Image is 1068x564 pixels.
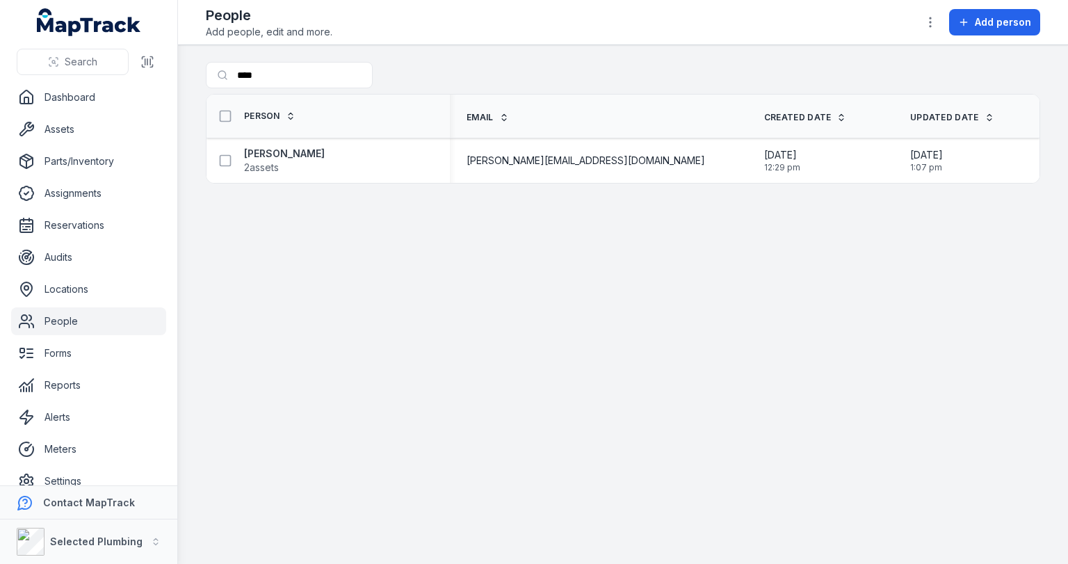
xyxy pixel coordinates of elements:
a: Created Date [764,112,847,123]
span: 1:07 pm [910,162,943,173]
strong: Contact MapTrack [43,497,135,508]
a: People [11,307,166,335]
span: Add people, edit and more. [206,25,332,39]
span: 2 assets [244,161,279,175]
time: 1/14/2025, 12:29:42 PM [764,148,800,173]
button: Search [17,49,129,75]
a: Alerts [11,403,166,431]
button: Add person [949,9,1040,35]
time: 8/18/2025, 1:07:59 PM [910,148,943,173]
a: Parts/Inventory [11,147,166,175]
a: Reports [11,371,166,399]
span: [PERSON_NAME][EMAIL_ADDRESS][DOMAIN_NAME] [467,154,705,168]
h2: People [206,6,332,25]
a: Settings [11,467,166,495]
span: [DATE] [764,148,800,162]
a: Assignments [11,179,166,207]
a: Audits [11,243,166,271]
a: Reservations [11,211,166,239]
a: Meters [11,435,166,463]
a: [PERSON_NAME]2assets [244,147,325,175]
a: Updated Date [910,112,994,123]
span: Updated Date [910,112,979,123]
span: Created Date [764,112,832,123]
span: Email [467,112,494,123]
strong: [PERSON_NAME] [244,147,325,161]
a: Dashboard [11,83,166,111]
span: Add person [975,15,1031,29]
a: Email [467,112,509,123]
span: [DATE] [910,148,943,162]
span: Search [65,55,97,69]
a: Assets [11,115,166,143]
strong: Selected Plumbing [50,535,143,547]
a: Forms [11,339,166,367]
span: Person [244,111,280,122]
span: 12:29 pm [764,162,800,173]
a: Person [244,111,296,122]
a: Locations [11,275,166,303]
a: MapTrack [37,8,141,36]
